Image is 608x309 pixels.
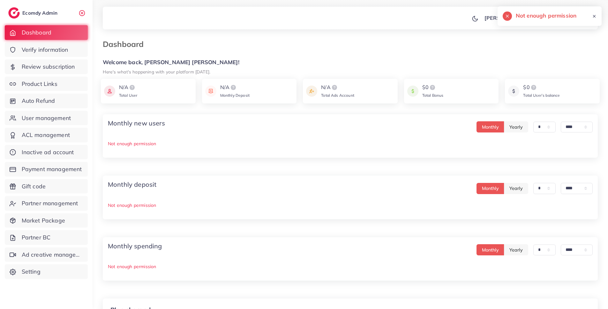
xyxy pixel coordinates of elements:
button: Monthly [477,121,504,132]
h4: Monthly deposit [108,181,156,188]
span: ACL management [22,131,70,139]
h4: Monthly spending [108,242,162,250]
img: logo [530,84,537,91]
a: ACL management [5,128,88,142]
img: icon payment [205,84,216,99]
img: logo [429,84,436,91]
span: Monthly Deposit [220,93,250,98]
div: $0 [422,84,444,91]
a: Review subscription [5,59,88,74]
div: N/A [119,84,138,91]
span: Inactive ad account [22,148,74,156]
span: Setting [22,268,41,276]
a: Partner BC [5,230,88,245]
h3: Dashboard [103,40,149,49]
span: Partner BC [22,233,51,242]
img: logo [331,84,338,91]
a: Ad creative management [5,247,88,262]
button: Monthly [477,183,504,194]
div: N/A [321,84,354,91]
p: Not enough permission [108,201,593,209]
span: Gift code [22,182,46,191]
a: Dashboard [5,25,88,40]
span: Dashboard [22,28,51,37]
span: Total User’s balance [523,93,560,98]
img: icon payment [508,84,519,99]
a: [PERSON_NAME] [PERSON_NAME]avatar [481,11,593,24]
a: Market Package [5,213,88,228]
a: Partner management [5,196,88,211]
h4: Monthly new users [108,119,165,127]
h2: Ecomdy Admin [22,10,59,16]
img: logo [128,84,136,91]
span: Total User [119,93,138,98]
h5: Not enough permission [516,11,576,20]
button: Yearly [504,121,528,132]
a: Gift code [5,179,88,194]
span: Total Bonus [422,93,444,98]
span: Review subscription [22,63,75,71]
a: Inactive ad account [5,145,88,160]
button: Yearly [504,183,528,194]
span: Verify information [22,46,68,54]
a: Verify information [5,42,88,57]
p: Not enough permission [108,263,593,270]
img: icon payment [104,84,115,99]
img: logo [8,7,20,19]
a: Auto Refund [5,94,88,108]
span: User management [22,114,71,122]
button: Monthly [477,244,504,255]
a: Product Links [5,77,88,91]
span: Market Package [22,216,65,225]
h5: Welcome back, [PERSON_NAME] [PERSON_NAME]! [103,59,598,66]
button: Yearly [504,244,528,255]
span: Partner management [22,199,78,207]
span: Payment management [22,165,82,173]
div: N/A [220,84,250,91]
span: Auto Refund [22,97,55,105]
div: $0 [523,84,560,91]
img: logo [229,84,237,91]
a: logoEcomdy Admin [8,7,59,19]
a: User management [5,111,88,125]
small: Here's what's happening with your platform [DATE]. [103,69,210,74]
img: icon payment [407,84,418,99]
img: icon payment [306,84,317,99]
a: Setting [5,264,88,279]
span: Ad creative management [22,251,83,259]
a: Payment management [5,162,88,177]
span: Total Ads Account [321,93,354,98]
span: Product Links [22,80,57,88]
p: Not enough permission [108,140,593,147]
p: [PERSON_NAME] [PERSON_NAME] [484,14,573,22]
